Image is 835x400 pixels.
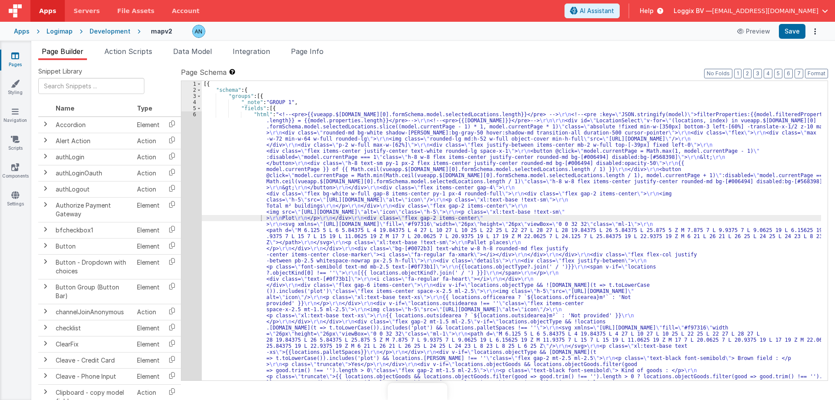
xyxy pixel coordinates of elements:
[134,197,163,222] td: Element
[56,104,74,112] span: Name
[674,7,828,15] button: Loggix BV — [EMAIL_ADDRESS][DOMAIN_NAME]
[181,93,202,99] div: 3
[784,69,793,78] button: 6
[52,336,134,352] td: ClearFix
[134,336,163,352] td: Element
[753,69,762,78] button: 3
[39,7,56,15] span: Apps
[52,352,134,368] td: Cleave - Credit Card
[291,47,324,56] span: Page Info
[134,238,163,254] td: Element
[52,149,134,165] td: authLogin
[640,7,654,15] span: Help
[712,7,818,15] span: [EMAIL_ADDRESS][DOMAIN_NAME]
[181,81,202,87] div: 1
[181,67,227,77] span: Page Schema
[134,368,163,384] td: Element
[134,149,163,165] td: Action
[674,7,712,15] span: Loggix BV —
[134,254,163,279] td: Element
[732,24,775,38] button: Preview
[134,117,163,133] td: Element
[52,181,134,197] td: authLogout
[795,69,803,78] button: 7
[774,69,782,78] button: 5
[809,25,821,37] button: Options
[134,320,163,336] td: Element
[779,24,805,39] button: Save
[14,27,30,36] div: Apps
[181,99,202,105] div: 4
[52,117,134,133] td: Accordion
[52,320,134,336] td: checklist
[52,165,134,181] td: authLoginOauth
[134,222,163,238] td: Element
[134,279,163,304] td: Element
[52,238,134,254] td: Button
[42,47,83,56] span: Page Builder
[704,69,732,78] button: No Folds
[52,197,134,222] td: Authorize Payment Gateway
[580,7,614,15] span: AI Assistant
[233,47,270,56] span: Integration
[134,181,163,197] td: Action
[134,352,163,368] td: Element
[743,69,751,78] button: 2
[52,133,134,149] td: Alert Action
[52,304,134,320] td: channelJoinAnonymous
[134,304,163,320] td: Action
[134,165,163,181] td: Action
[90,27,130,36] div: Development
[38,78,144,94] input: Search Snippets ...
[47,27,73,36] div: Logimap
[805,69,828,78] button: Format
[564,3,620,18] button: AI Assistant
[52,222,134,238] td: bfcheckbox1
[193,25,205,37] img: f1d78738b441ccf0e1fcb79415a71bae
[181,105,202,111] div: 5
[117,7,155,15] span: File Assets
[173,47,212,56] span: Data Model
[52,254,134,279] td: Button - Dropdown with choices
[151,28,172,34] h4: mapv2
[52,368,134,384] td: Cleave - Phone Input
[734,69,741,78] button: 1
[764,69,772,78] button: 4
[38,67,82,76] span: Snippet Library
[181,87,202,93] div: 2
[137,104,152,112] span: Type
[73,7,100,15] span: Servers
[104,47,152,56] span: Action Scripts
[134,133,163,149] td: Action
[52,279,134,304] td: Button Group (Button Bar)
